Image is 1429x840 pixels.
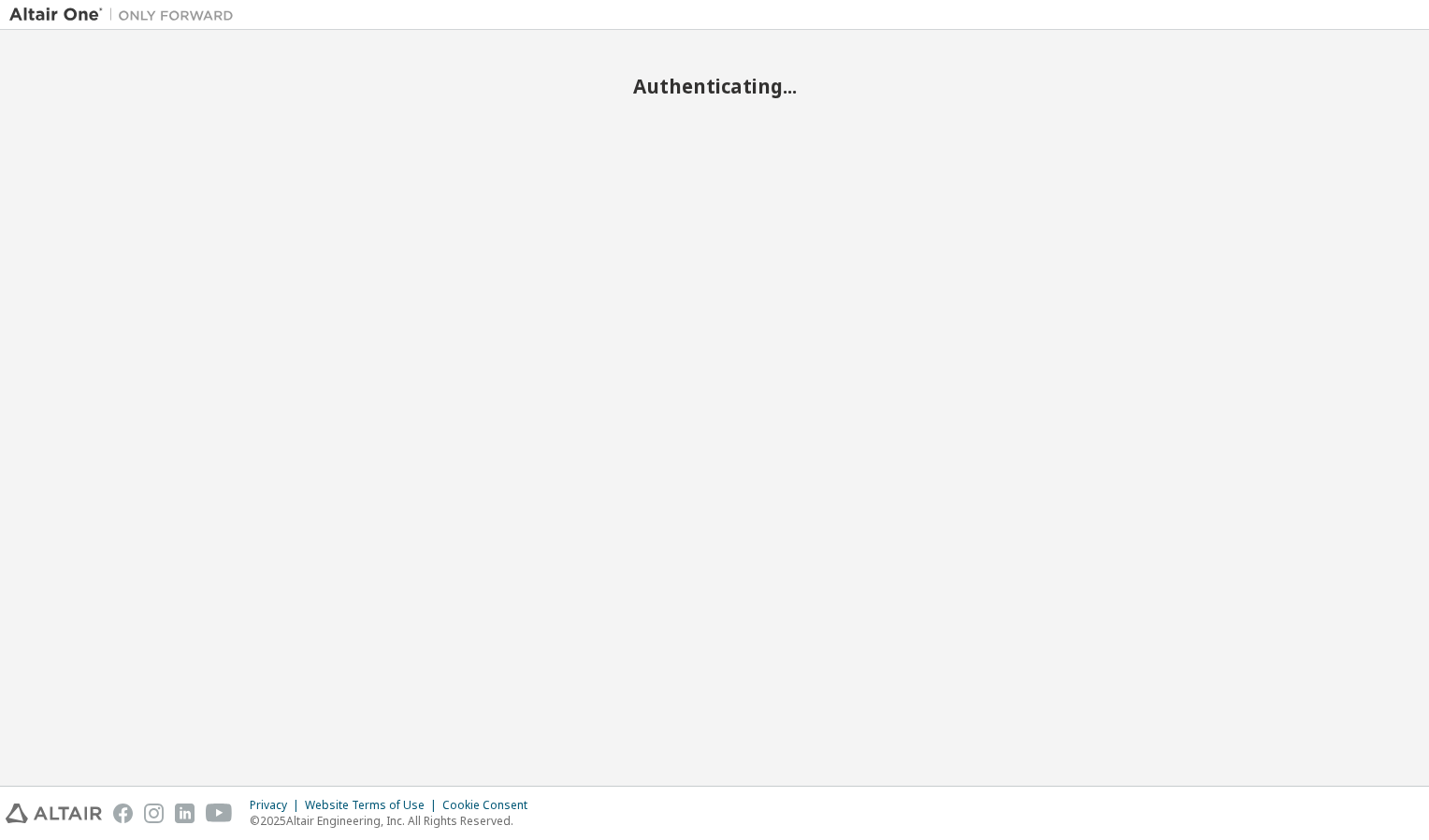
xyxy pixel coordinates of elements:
img: facebook.svg [113,804,133,823]
p: © 2025 Altair Engineering, Inc. All Rights Reserved. [250,813,539,829]
div: Cookie Consent [442,798,539,813]
div: Website Terms of Use [305,798,442,813]
div: Privacy [250,798,305,813]
img: youtube.svg [206,804,233,823]
img: linkedin.svg [175,804,195,823]
h2: Authenticating... [9,74,1420,98]
img: Altair One [9,6,243,24]
img: instagram.svg [144,804,164,823]
img: altair_logo.svg [6,804,102,823]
